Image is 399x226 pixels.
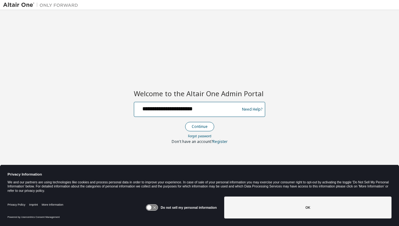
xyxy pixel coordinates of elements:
[134,89,265,98] h2: Welcome to the Altair One Admin Portal
[3,2,81,8] img: Altair One
[172,139,213,144] span: Don't have an account?
[213,139,228,144] a: Register
[185,122,214,131] button: Continue
[188,134,211,138] a: Forgot password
